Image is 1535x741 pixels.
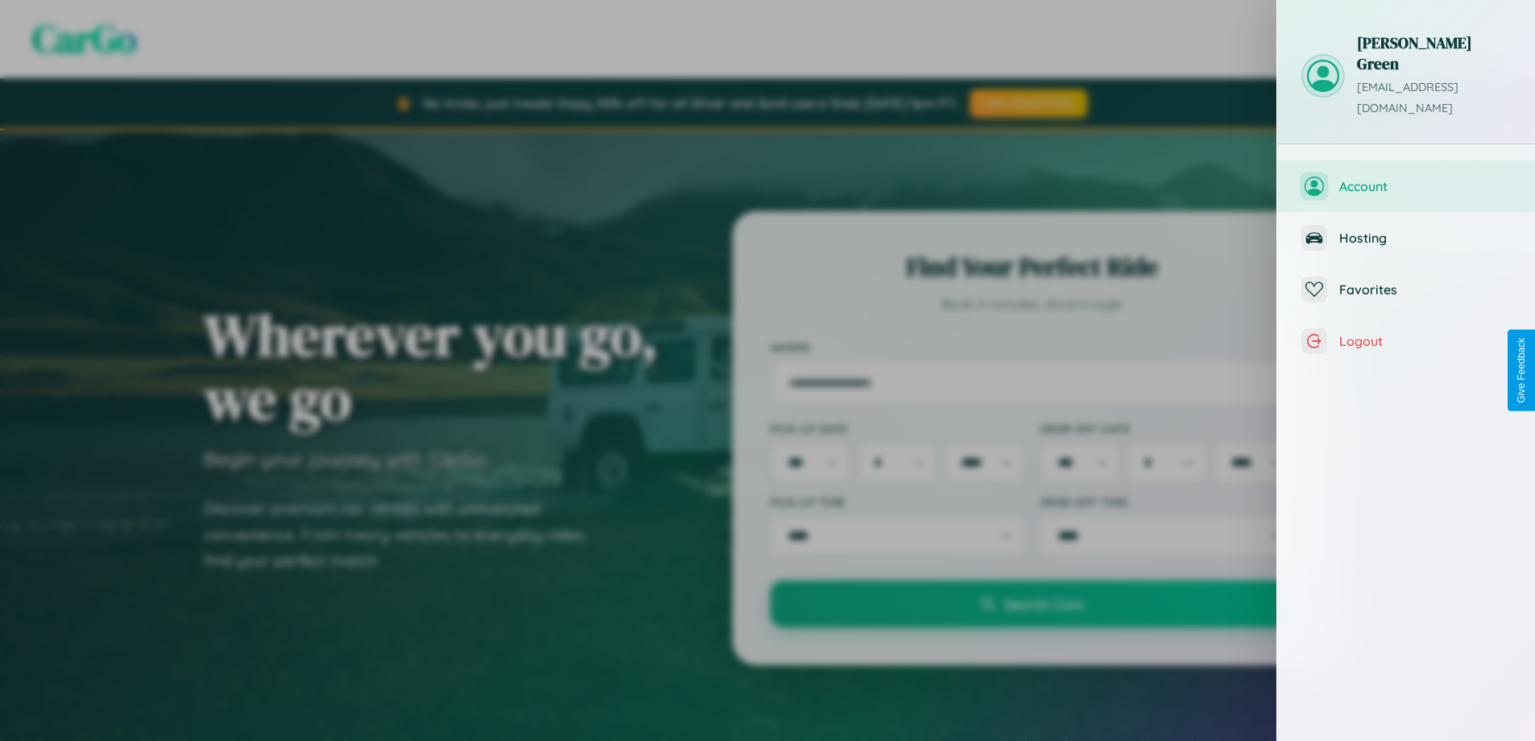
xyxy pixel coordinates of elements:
[1357,32,1511,74] h3: [PERSON_NAME] Green
[1339,230,1511,246] span: Hosting
[1277,315,1535,367] button: Logout
[1339,281,1511,298] span: Favorites
[1357,77,1511,119] p: [EMAIL_ADDRESS][DOMAIN_NAME]
[1277,212,1535,264] button: Hosting
[1277,264,1535,315] button: Favorites
[1339,333,1511,349] span: Logout
[1516,338,1527,403] div: Give Feedback
[1339,178,1511,194] span: Account
[1277,160,1535,212] button: Account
